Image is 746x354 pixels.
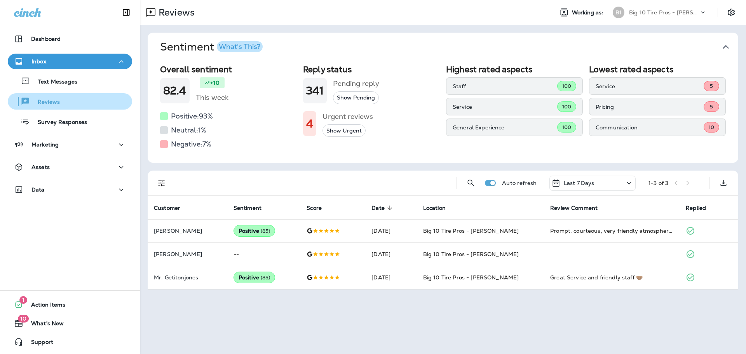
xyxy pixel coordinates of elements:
[710,83,713,89] span: 5
[307,205,322,211] span: Score
[572,9,605,16] span: Working as:
[8,297,132,312] button: 1Action Items
[423,251,519,258] span: Big 10 Tire Pros - [PERSON_NAME]
[19,296,27,304] span: 1
[30,119,87,126] p: Survey Responses
[550,274,673,281] div: Great Service and friendly staff 🤝🏽
[8,159,132,175] button: Assets
[154,175,169,191] button: Filters
[333,77,379,90] h5: Pending reply
[171,124,206,136] h5: Neutral: 1 %
[423,204,456,211] span: Location
[306,117,313,130] h1: 4
[30,99,60,106] p: Reviews
[31,58,46,65] p: Inbox
[196,91,228,104] h5: This week
[550,205,598,211] span: Review Comment
[724,5,738,19] button: Settings
[154,251,221,257] p: [PERSON_NAME]
[8,113,132,130] button: Survey Responses
[550,204,608,211] span: Review Comment
[160,65,297,74] h2: Overall sentiment
[8,182,132,197] button: Data
[613,7,624,18] div: B1
[154,274,221,281] p: Mr. Getitonjones
[322,124,366,137] button: Show Urgent
[163,84,186,97] h1: 82.4
[423,274,519,281] span: Big 10 Tire Pros - [PERSON_NAME]
[115,5,137,20] button: Collapse Sidebar
[453,124,557,131] p: General Experience
[234,225,275,237] div: Positive
[31,187,45,193] p: Data
[154,33,744,61] button: SentimentWhat's This?
[562,83,571,89] span: 100
[160,40,263,54] h1: Sentiment
[23,339,53,348] span: Support
[589,65,726,74] h2: Lowest rated aspects
[210,79,220,87] p: +10
[562,103,571,110] span: 100
[8,54,132,69] button: Inbox
[686,205,706,211] span: Replied
[596,124,704,131] p: Communication
[453,83,557,89] p: Staff
[234,272,275,283] div: Positive
[219,43,260,50] div: What's This?
[154,205,180,211] span: Customer
[8,137,132,152] button: Marketing
[453,104,557,110] p: Service
[23,302,65,311] span: Action Items
[8,316,132,331] button: 10What's New
[8,73,132,89] button: Text Messages
[234,205,261,211] span: Sentiment
[371,205,385,211] span: Date
[23,320,64,330] span: What's New
[710,103,713,110] span: 5
[365,219,417,242] td: [DATE]
[31,164,50,170] p: Assets
[155,7,195,18] p: Reviews
[333,91,379,104] button: Show Pending
[550,227,673,235] div: Prompt, courteous, very friendly atmosphere.
[30,78,77,86] p: Text Messages
[365,242,417,266] td: [DATE]
[709,124,714,131] span: 10
[31,141,59,148] p: Marketing
[154,204,190,211] span: Customer
[596,83,704,89] p: Service
[261,274,270,281] span: ( 85 )
[171,138,211,150] h5: Negative: 7 %
[8,31,132,47] button: Dashboard
[502,180,537,186] p: Auto refresh
[423,227,519,234] span: Big 10 Tire Pros - [PERSON_NAME]
[596,104,704,110] p: Pricing
[446,65,583,74] h2: Highest rated aspects
[154,228,221,234] p: [PERSON_NAME]
[303,65,440,74] h2: Reply status
[716,175,731,191] button: Export as CSV
[648,180,668,186] div: 1 - 3 of 3
[171,110,213,122] h5: Positive: 93 %
[306,84,324,97] h1: 341
[234,204,272,211] span: Sentiment
[217,41,263,52] button: What's This?
[31,36,61,42] p: Dashboard
[629,9,699,16] p: Big 10 Tire Pros - [PERSON_NAME]
[8,93,132,110] button: Reviews
[227,242,301,266] td: --
[148,61,738,163] div: SentimentWhat's This?
[365,266,417,289] td: [DATE]
[8,334,132,350] button: Support
[322,110,373,123] h5: Urgent reviews
[371,204,395,211] span: Date
[564,180,594,186] p: Last 7 Days
[423,205,446,211] span: Location
[307,204,332,211] span: Score
[261,228,270,234] span: ( 85 )
[18,315,29,323] span: 10
[463,175,479,191] button: Search Reviews
[686,204,716,211] span: Replied
[562,124,571,131] span: 100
